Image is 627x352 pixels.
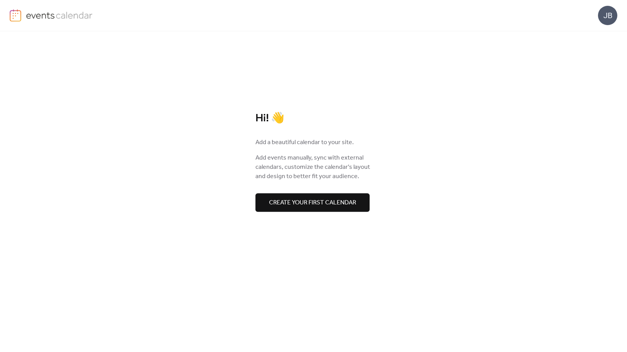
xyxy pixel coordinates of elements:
img: logo [10,9,21,22]
div: Hi! 👋 [255,112,372,125]
button: Create your first calendar [255,193,370,212]
div: JB [598,6,617,25]
span: Create your first calendar [269,198,356,207]
span: Add a beautiful calendar to your site. [255,138,354,147]
img: logo-type [26,9,93,21]
span: Add events manually, sync with external calendars, customize the calendar's layout and design to ... [255,153,372,181]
